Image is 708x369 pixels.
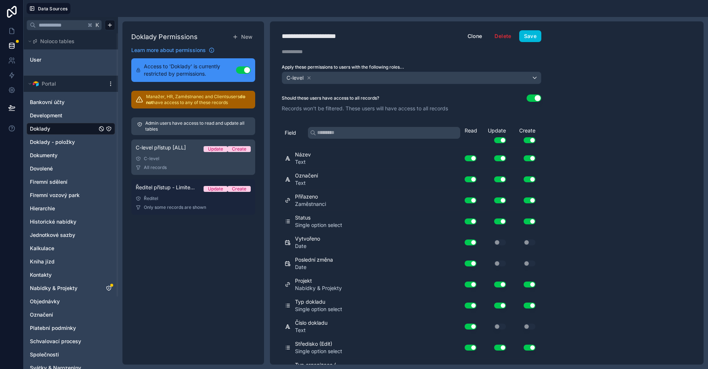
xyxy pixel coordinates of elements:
span: Dokumenty [30,152,58,159]
span: C-level [287,74,303,82]
span: New [241,33,252,41]
button: Delete [490,30,516,42]
a: User [30,56,90,63]
a: Dokumenty [30,152,97,159]
div: Označení [27,309,115,321]
div: Kalkulace [27,242,115,254]
button: Data Sources [27,3,70,14]
a: Firemní vozový park [30,192,97,199]
div: Kontakty [27,269,115,281]
span: Doklady [30,125,50,132]
button: Clone [463,30,487,42]
span: Označení [295,172,318,179]
span: Noloco tables [40,38,74,45]
span: User [30,56,41,63]
p: Manažer, HR, Zaměstnanec and Clients users have access to any of these records [146,94,251,106]
span: Text [295,327,327,334]
span: Nabídky & Projekty [30,284,77,292]
span: Typ dokladu [295,298,342,306]
div: Create [232,186,246,192]
a: Firemní sdělení [30,178,97,186]
span: Portal [42,80,56,87]
span: Date [295,263,333,271]
a: Jednotkové sazby [30,231,97,239]
a: Platební podmínky [30,324,97,332]
div: Hierarchie [27,203,115,214]
div: Historické nabídky [27,216,115,228]
div: Update [208,146,223,152]
span: Field [285,129,296,137]
span: Objednávky [30,298,60,305]
span: Typ organizace ( [295,361,347,369]
a: Objednávky [30,298,97,305]
span: K [95,23,100,28]
span: Číslo dokladu [295,319,327,327]
span: Text [295,179,318,187]
div: Platební podmínky [27,322,115,334]
span: Access to 'Doklady' is currently restricted by permissions. [144,63,236,77]
span: Date [295,242,320,250]
div: Doklady - položky [27,136,115,148]
div: Bankovní účty [27,96,115,108]
button: Noloco tables [27,36,111,46]
span: Single option select [295,306,342,313]
span: Středisko (Edit) [295,340,342,348]
span: Platební podmínky [30,324,76,332]
div: Create [232,146,246,152]
span: Data Sources [38,6,68,11]
div: Společnosti [27,349,115,361]
div: Doklady [27,123,115,135]
span: Learn more about permissions [131,46,206,54]
button: C-level [282,72,541,84]
span: Poslední změna [295,256,333,263]
span: Firemní sdělení [30,178,67,186]
a: Ředitel přístup - Limited by StřediskoUpdateCreateŘeditelOnly some records are shown [131,179,255,215]
span: Označení [30,311,53,318]
span: Single option select [295,221,342,229]
span: Development [30,112,62,119]
div: C-level [136,156,251,162]
span: Jednotkové sazby [30,231,75,239]
img: Airtable Logo [33,81,39,87]
div: Nabídky & Projekty [27,282,115,294]
a: Kalkulace [30,245,97,252]
span: Firemní vozový park [30,192,80,199]
span: Doklady - položky [30,138,75,146]
span: Ředitel přístup - Limited by Středisko [136,184,198,191]
div: Development [27,110,115,121]
span: Kontakty [30,271,52,279]
a: Kontakty [30,271,97,279]
a: Historické nabídky [30,218,97,225]
a: Development [30,112,97,119]
a: Označení [30,311,97,318]
span: Název [295,151,311,158]
span: Vytvořeno [295,235,320,242]
div: Schvalovací procesy [27,335,115,347]
label: Should these users have access to all records? [282,95,379,101]
div: Update [208,186,223,192]
div: User [27,54,115,66]
span: Historické nabídky [30,218,76,225]
button: New [229,30,255,44]
button: Save [519,30,541,42]
a: Doklady [30,125,97,132]
span: Single option select [295,348,342,355]
div: Update [479,127,509,143]
a: Nabídky & Projekty [30,284,97,292]
div: Firemní sdělení [27,176,115,188]
span: All records [144,165,167,170]
a: Kniha jízd [30,258,97,265]
span: Přiřazeno [295,193,326,200]
span: Dovolené [30,165,53,172]
span: Status [295,214,342,221]
span: Společnosti [30,351,59,358]
a: Společnosti [30,351,97,358]
span: Text [295,158,311,166]
a: Learn more about permissions [131,46,215,54]
div: Dovolené [27,163,115,175]
div: Kniha jízd [27,256,115,268]
div: Jednotkové sazby [27,229,115,241]
span: Bankovní účty [30,99,65,106]
a: C-level přístup [ALL]UpdateCreateC-levelAll records [131,139,255,175]
span: Projekt [295,277,342,284]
